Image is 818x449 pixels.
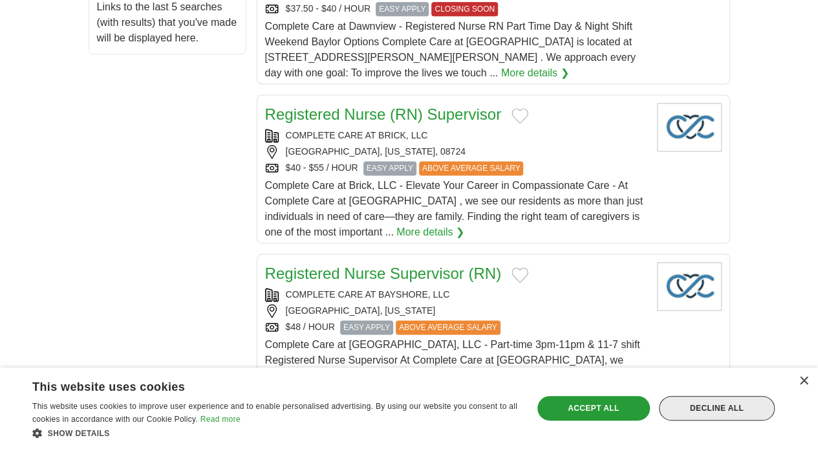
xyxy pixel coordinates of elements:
[537,396,650,421] div: Accept all
[396,320,500,334] span: ABOVE AVERAGE SALARY
[32,426,518,439] div: Show details
[265,145,647,159] div: [GEOGRAPHIC_DATA], [US_STATE], 08724
[32,402,517,424] span: This website uses cookies to improve user experience and to enable personalised advertising. By u...
[501,65,569,81] a: More details ❯
[431,2,498,16] span: CLOSING SOON
[265,304,647,318] div: [GEOGRAPHIC_DATA], [US_STATE]
[799,377,808,386] div: Close
[32,375,486,395] div: This website uses cookies
[340,320,393,334] span: EASY APPLY
[511,108,528,124] button: Add to favorite jobs
[265,105,501,123] a: Registered Nurse (RN) Supervisor
[659,396,775,421] div: Decline all
[419,161,524,175] span: ABOVE AVERAGE SALARY
[265,2,647,16] div: $37.50 - $40 / HOUR
[200,415,241,424] a: Read more, opens a new window
[265,320,647,334] div: $48 / HOUR
[265,339,640,397] span: Complete Care at [GEOGRAPHIC_DATA], LLC - Part-time 3pm-11pm & 11-7 shift Registered Nurse Superv...
[265,161,647,175] div: $40 - $55 / HOUR
[657,262,722,311] img: Company logo
[396,224,464,240] a: More details ❯
[265,21,636,78] span: Complete Care at Dawnview - Registered Nurse RN Part Time Day & Night Shift Weekend Baylor Option...
[265,129,647,142] div: COMPLETE CARE AT BRICK, LLC
[363,161,416,175] span: EASY APPLY
[657,103,722,151] img: Company logo
[265,288,647,301] div: COMPLETE CARE AT BAYSHORE, LLC
[48,429,110,438] span: Show details
[265,265,501,282] a: Registered Nurse Supervisor (RN)
[511,267,528,283] button: Add to favorite jobs
[376,2,429,16] span: EASY APPLY
[265,180,643,237] span: Complete Care at Brick, LLC - Elevate Your Career in Compassionate Care - At Complete Care at [GE...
